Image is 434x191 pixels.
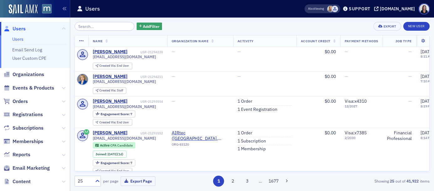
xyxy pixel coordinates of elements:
span: — [408,98,412,104]
div: USR-21293552 [128,131,163,135]
span: — [408,74,412,79]
span: — [238,49,241,54]
a: Email Marketing [3,165,50,172]
a: 1 Membership [238,146,266,152]
span: Orders [13,98,28,105]
input: Search… [75,22,134,31]
span: Reports [13,151,30,158]
span: 2 / 2030 [345,136,378,140]
span: Activity [238,39,254,43]
span: $0.00 [325,130,336,136]
span: Organization Name [172,39,209,43]
div: End User [99,121,129,124]
span: [DATE] [421,98,433,104]
a: 1 Order [238,99,252,104]
time: 8:14 PM [421,136,432,140]
span: Organizations [13,71,44,78]
span: Visa : x4310 [345,98,367,104]
div: End User [99,169,129,173]
span: Profile [419,3,430,14]
span: Users [13,25,26,32]
span: Email Marketing [13,165,50,172]
span: [EMAIL_ADDRESS][DOMAIN_NAME] [93,54,156,59]
span: Registrations [13,111,43,118]
button: 1 [213,176,224,187]
a: Subscriptions [3,125,44,132]
span: Viewing [308,7,324,11]
span: Content [13,178,31,185]
span: Engagement Score : [101,161,130,165]
a: View Homepage [38,4,52,15]
strong: 25 [389,178,395,184]
button: Export Page [121,176,155,186]
div: Engagement Score: 7 [93,111,135,117]
span: [DATE] [107,152,117,156]
div: End User [99,64,129,68]
span: Account Credit [301,39,331,43]
span: $0.00 [325,98,336,104]
a: Memberships [3,138,43,145]
a: [PERSON_NAME] [93,74,128,80]
span: Active [100,143,110,147]
span: Emily Trott [327,6,334,12]
label: per page [103,178,118,184]
time: 7:10 AM [421,79,433,83]
a: User Custom CPE [12,55,46,61]
span: Visa : x7385 [345,130,367,136]
div: Showing out of items [316,178,430,184]
a: Registrations [3,111,43,118]
span: Engagement Score : [101,112,130,116]
span: — [172,74,175,79]
a: AIRtec ([GEOGRAPHIC_DATA], [GEOGRAPHIC_DATA]) [172,130,229,141]
div: Also [308,7,314,11]
strong: 41,922 [405,178,420,184]
div: [DOMAIN_NAME] [380,6,415,12]
span: Joined : [96,152,107,156]
span: Events & Products [13,85,54,91]
span: Subscriptions [13,125,44,132]
div: Financial Professional [387,130,412,141]
div: Staff [99,89,123,92]
span: [DATE] [421,49,433,54]
span: — [172,98,175,104]
button: Export [374,22,401,31]
div: Joined: 2025-09-02 00:00:00 [93,151,127,157]
span: AIRtec (Hollywood, MD) [172,130,229,141]
div: (1d) [107,152,123,156]
button: 2 [227,176,238,187]
button: 1677 [268,176,279,187]
div: USR-21294211 [128,75,163,79]
time: 8:11 AM [421,54,433,59]
span: Created Via : [99,169,117,173]
div: USR-21294228 [128,50,163,54]
img: SailAMX [42,4,52,14]
span: [DATE] [421,130,433,136]
div: Export [384,25,396,28]
span: [EMAIL_ADDRESS][DOMAIN_NAME] [93,136,156,141]
span: — [172,49,175,54]
div: Created Via: Staff [93,87,126,94]
span: Payment Methods [345,39,378,43]
a: Active CPA Candidate [95,143,133,147]
a: New User [403,22,430,31]
span: Created Via : [99,88,117,92]
a: [PERSON_NAME] [93,99,128,104]
span: CPA Candidate [110,143,133,147]
div: Created Via: End User [93,63,132,69]
div: Active: Active: CPA Candidate [93,142,136,148]
a: [PERSON_NAME] [93,49,128,55]
a: Orders [3,98,28,105]
span: $0.00 [325,49,336,54]
span: Name [93,39,103,43]
span: Memberships [13,138,43,145]
a: Events & Products [3,85,54,91]
div: [PERSON_NAME] [93,130,128,136]
img: SailAMX [9,4,38,14]
span: 12 / 2027 [345,104,378,108]
span: — [408,49,412,54]
span: — [345,74,348,79]
span: $0.00 [325,74,336,79]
